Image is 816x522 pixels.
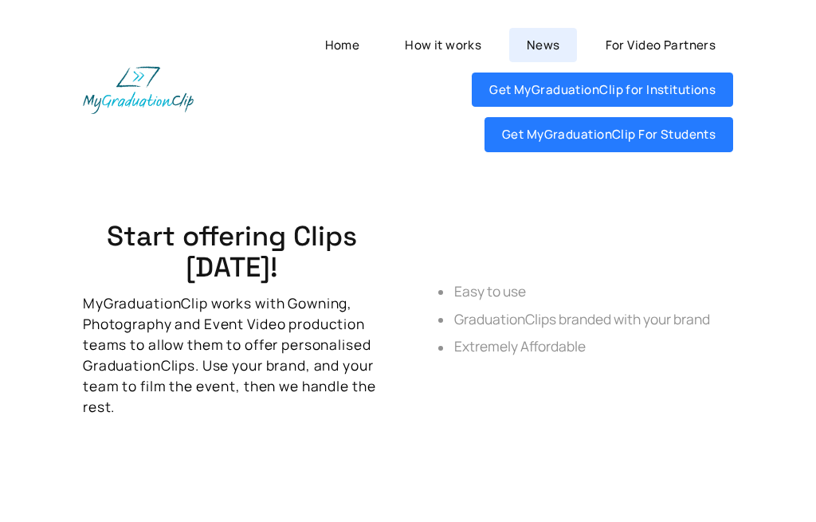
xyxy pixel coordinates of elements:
a: For Video Partners [587,28,733,62]
p: MyGraduationClip works with Gowning, Photography and Event Video production teams to allow them t... [83,293,381,418]
a: Home [308,28,377,62]
a: News [509,28,577,62]
a: Get MyGraduationClip For Students [484,117,733,151]
a: Get MyGraduationClip for Institutions [472,73,733,107]
a: How it works [387,28,499,62]
p: Extremely Affordable [454,336,733,357]
p: Easy to use [454,281,733,302]
p: GraduationClips branded with your brand [454,309,733,330]
h3: Start offering Clips [DATE]! [83,221,380,283]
